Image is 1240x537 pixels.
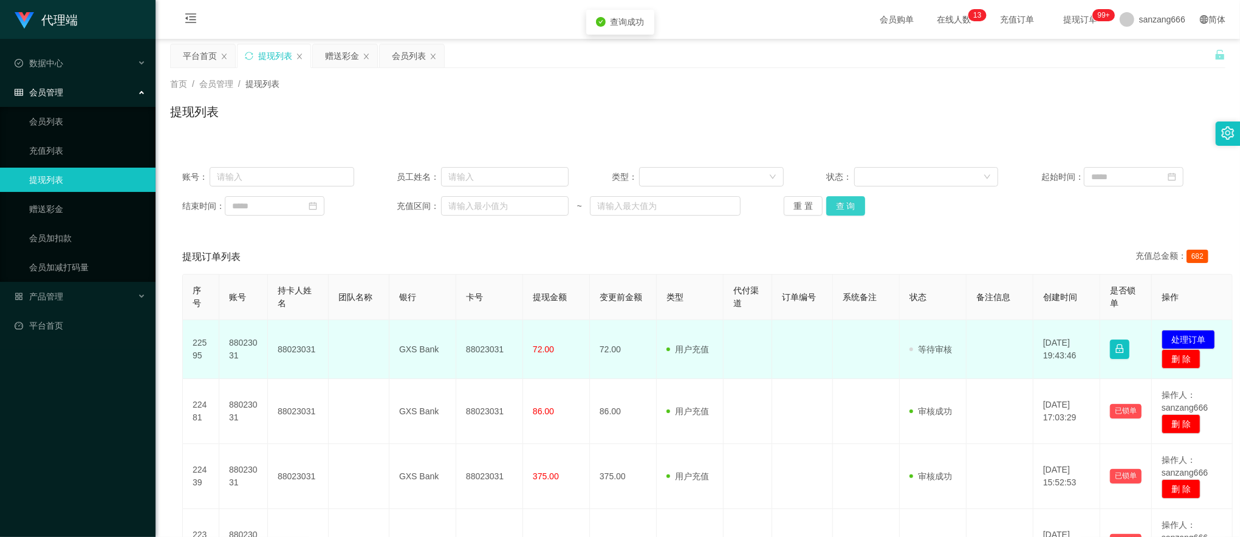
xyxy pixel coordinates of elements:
a: 提现列表 [29,168,146,192]
span: 代付渠道 [733,286,759,308]
span: 操作人：sanzang666 [1162,455,1208,477]
button: 已锁单 [1110,404,1142,419]
td: GXS Bank [389,379,456,444]
td: 375.00 [590,444,657,509]
td: 88023031 [456,379,523,444]
input: 请输入 [210,167,354,186]
sup: 1171 [1093,9,1115,21]
i: 图标: down [769,173,776,182]
span: 系统备注 [843,292,877,302]
span: 操作人：sanzang666 [1162,390,1208,412]
img: logo.9652507e.png [15,12,34,29]
span: / [238,79,241,89]
i: 图标: close [221,53,228,60]
div: 提现列表 [258,44,292,67]
td: 86.00 [590,379,657,444]
span: 用户充值 [666,344,709,354]
i: 图标: global [1200,15,1208,24]
i: 图标: close [296,53,303,60]
span: 提现列表 [245,79,279,89]
td: [DATE] 17:03:29 [1033,379,1100,444]
td: 88023031 [456,444,523,509]
button: 重 置 [784,196,823,216]
td: 88023031 [268,320,329,379]
button: 查 询 [826,196,865,216]
button: 已锁单 [1110,469,1142,484]
h1: 代理端 [41,1,78,39]
span: 操作 [1162,292,1179,302]
td: 22439 [183,444,219,509]
td: 88023031 [268,444,329,509]
span: 72.00 [533,344,554,354]
span: 审核成功 [909,406,952,416]
i: 图标: appstore-o [15,292,23,301]
p: 1 [973,9,978,21]
i: 图标: setting [1221,126,1235,140]
sup: 13 [968,9,986,21]
td: 72.00 [590,320,657,379]
button: 删 除 [1162,479,1201,499]
span: 起始时间： [1041,171,1084,183]
input: 请输入最小值为 [441,196,569,216]
span: 提现订单 [1058,15,1104,24]
span: 订单编号 [782,292,816,302]
span: 状态： [827,171,854,183]
span: 数据中心 [15,58,63,68]
button: 图标: lock [1110,340,1129,359]
td: 22481 [183,379,219,444]
i: 图标: close [430,53,437,60]
span: 类型： [612,171,639,183]
span: 类型 [666,292,683,302]
i: 图标: sync [245,52,253,60]
span: 充值区间： [397,200,441,213]
i: 图标: calendar [309,202,317,210]
button: 处理订单 [1162,330,1215,349]
span: 团队名称 [338,292,372,302]
span: 序号 [193,286,201,308]
span: 备注信息 [976,292,1010,302]
td: 88023031 [219,444,268,509]
a: 代理端 [15,15,78,24]
span: 变更前金额 [600,292,642,302]
a: 充值列表 [29,139,146,163]
td: 88023031 [268,379,329,444]
span: 状态 [909,292,927,302]
span: 提现订单列表 [182,250,241,264]
input: 请输入 [441,167,569,186]
span: 创建时间 [1043,292,1077,302]
div: 赠送彩金 [325,44,359,67]
span: 审核成功 [909,471,952,481]
a: 图标: dashboard平台首页 [15,313,146,338]
td: GXS Bank [389,320,456,379]
span: 卡号 [466,292,483,302]
a: 会员加减打码量 [29,255,146,279]
button: 删 除 [1162,349,1201,369]
h1: 提现列表 [170,103,219,121]
span: 持卡人姓名 [278,286,312,308]
span: 结束时间： [182,200,225,213]
span: 首页 [170,79,187,89]
td: GXS Bank [389,444,456,509]
i: icon: check-circle [596,17,606,27]
td: 88023031 [219,379,268,444]
div: 会员列表 [392,44,426,67]
span: ~ [569,200,590,213]
span: 账号： [182,171,210,183]
i: 图标: unlock [1214,49,1225,60]
span: 682 [1187,250,1208,263]
i: 图标: check-circle-o [15,59,23,67]
span: 查询成功 [611,17,645,27]
span: / [192,79,194,89]
span: 银行 [399,292,416,302]
i: 图标: calendar [1168,173,1176,181]
span: 86.00 [533,406,554,416]
td: 22595 [183,320,219,379]
a: 会员加扣款 [29,226,146,250]
span: 会员管理 [15,87,63,97]
i: 图标: table [15,88,23,97]
input: 请输入最大值为 [590,196,741,216]
p: 3 [978,9,982,21]
div: 平台首页 [183,44,217,67]
a: 赠送彩金 [29,197,146,221]
td: 88023031 [456,320,523,379]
